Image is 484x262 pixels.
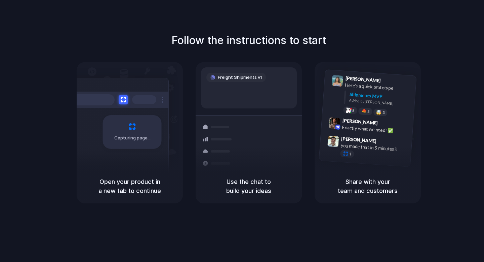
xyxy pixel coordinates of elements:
[218,74,262,81] span: Freight Shipments v1
[380,120,394,128] span: 9:42 AM
[345,74,381,84] span: [PERSON_NAME]
[114,135,152,141] span: Capturing page
[340,142,408,153] div: you made that in 5 minutes?!
[204,177,294,195] h5: Use the chat to build your ideas
[367,110,370,113] span: 5
[341,135,377,145] span: [PERSON_NAME]
[378,138,392,146] span: 9:47 AM
[349,91,411,102] div: Shipments MVP
[349,98,411,107] div: Added by [PERSON_NAME]
[349,152,352,156] span: 1
[342,117,378,127] span: [PERSON_NAME]
[382,111,385,114] span: 3
[171,32,326,48] h1: Follow the instructions to start
[85,177,175,195] h5: Open your product in a new tab to continue
[376,110,382,115] div: 🤯
[383,78,397,86] span: 9:41 AM
[342,124,409,135] div: Exactly what we need! ✅
[345,81,412,93] div: Here's a quick prototype
[323,177,413,195] h5: Share with your team and customers
[352,109,355,112] span: 8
